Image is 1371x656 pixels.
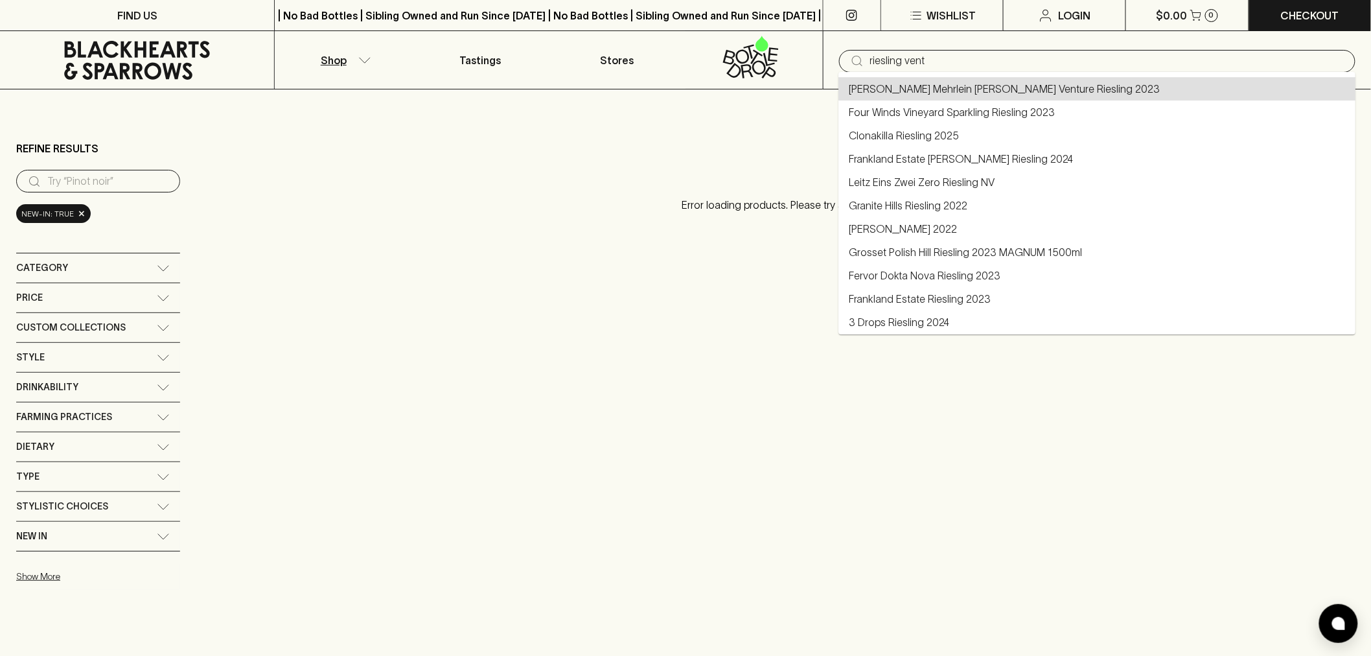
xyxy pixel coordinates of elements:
span: New In [16,528,47,545]
img: bubble-icon [1332,617,1345,630]
span: Stylistic Choices [16,498,108,515]
p: 0 [1209,12,1214,19]
span: new-in: true [21,207,74,220]
input: Try "Pinot noir" [870,51,1345,71]
div: Price [16,283,180,312]
p: Wishlist [927,8,976,23]
p: Checkout [1281,8,1339,23]
a: Fervor Dokta Nova Riesling 2023 [849,268,1000,283]
div: Style [16,343,180,372]
span: × [78,207,86,220]
p: FIND US [117,8,157,23]
a: 3 Drops Riesling 2024 [849,314,949,330]
span: Price [16,290,43,306]
span: Category [16,260,68,276]
a: Granite Hills Riesling 2022 [849,198,967,213]
p: Refine Results [16,141,98,156]
p: Login [1059,8,1091,23]
a: Leitz Eins Zwei Zero Riesling NV [849,174,995,190]
p: Error loading products. Please try again. [193,184,1355,226]
div: Type [16,462,180,491]
div: Farming Practices [16,403,180,432]
div: Drinkability [16,373,180,402]
div: New In [16,522,180,551]
div: Stylistic Choices [16,492,180,521]
div: Category [16,253,180,283]
span: Dietary [16,439,54,455]
p: Tastings [459,53,501,68]
a: Four Winds Vineyard Sparkling Riesling 2023 [849,104,1055,120]
div: Dietary [16,432,180,462]
nav: pagination navigation [193,242,1355,268]
div: Custom Collections [16,313,180,342]
p: $0.00 [1157,8,1188,23]
a: Clonakilla Riesling 2025 [849,128,959,143]
span: Style [16,349,45,366]
a: Stores [549,31,685,89]
p: Shop [321,53,347,68]
a: Grosset Polish Hill Riesling 2023 MAGNUM 1500ml [849,244,1082,260]
a: [PERSON_NAME] 2022 [849,221,957,237]
button: Show More [16,563,186,590]
span: Custom Collections [16,320,126,336]
a: Tastings [412,31,549,89]
input: Try “Pinot noir” [47,171,170,192]
a: [PERSON_NAME] Mehrlein [PERSON_NAME] Venture Riesling 2023 [849,81,1160,97]
p: Stores [601,53,634,68]
span: Drinkability [16,379,78,395]
span: Farming Practices [16,409,112,425]
span: Type [16,469,40,485]
button: Shop [275,31,411,89]
a: Frankland Estate [PERSON_NAME] Riesling 2024 [849,151,1073,167]
a: Frankland Estate Riesling 2023 [849,291,991,307]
